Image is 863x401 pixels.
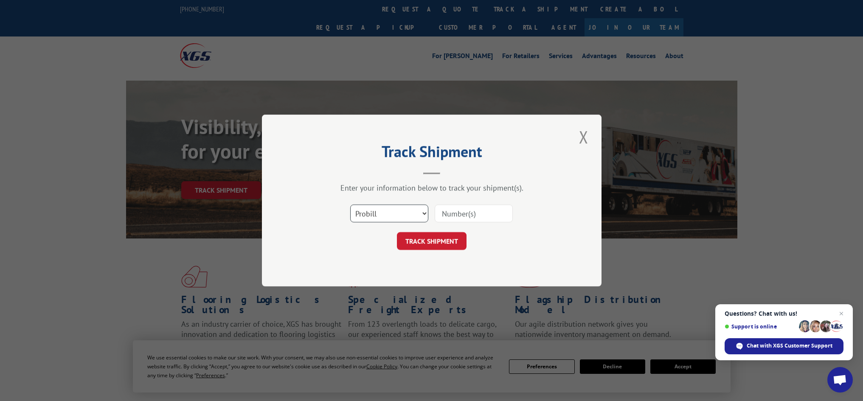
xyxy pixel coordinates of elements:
[725,338,843,354] span: Chat with XGS Customer Support
[725,310,843,317] span: Questions? Chat with us!
[435,205,513,222] input: Number(s)
[725,323,796,330] span: Support is online
[397,232,467,250] button: TRACK SHIPMENT
[576,125,591,149] button: Close modal
[304,146,559,162] h2: Track Shipment
[747,342,832,350] span: Chat with XGS Customer Support
[304,183,559,193] div: Enter your information below to track your shipment(s).
[827,367,853,393] a: Open chat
